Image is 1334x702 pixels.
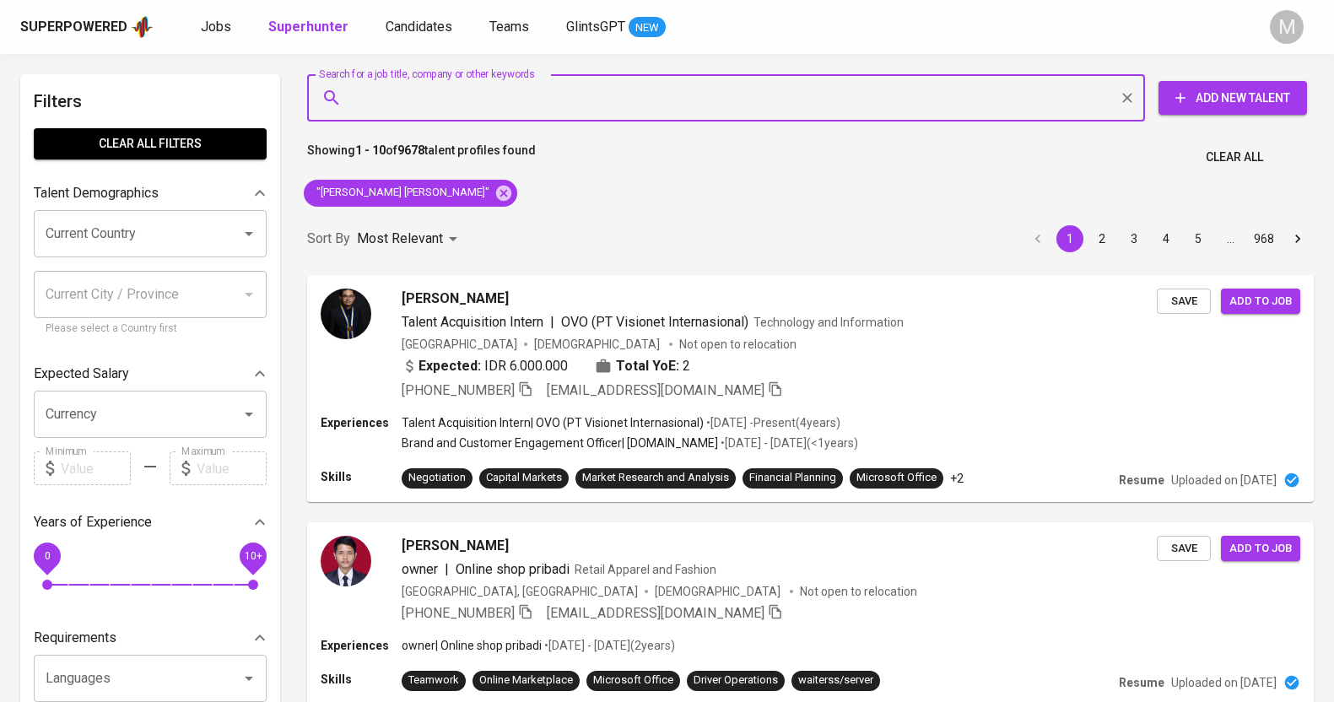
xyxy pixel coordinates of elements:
[20,14,154,40] a: Superpoweredapp logo
[575,563,716,576] span: Retail Apparel and Fashion
[34,183,159,203] p: Talent Demographics
[307,142,536,173] p: Showing of talent profiles found
[1165,539,1202,559] span: Save
[402,435,718,451] p: Brand and Customer Engagement Officer | [DOMAIN_NAME]
[542,637,675,654] p: • [DATE] - [DATE] ( 2 years )
[1115,86,1139,110] button: Clear
[34,176,267,210] div: Talent Demographics
[321,671,402,688] p: Skills
[321,637,402,654] p: Experiences
[402,536,509,556] span: [PERSON_NAME]
[304,180,517,207] div: "[PERSON_NAME] [PERSON_NAME]"
[397,143,424,157] b: 9678
[616,356,679,376] b: Total YoE:
[1153,225,1180,252] button: Go to page 4
[34,88,267,115] h6: Filters
[1221,536,1300,562] button: Add to job
[1249,225,1279,252] button: Go to page 968
[34,505,267,539] div: Years of Experience
[47,133,253,154] span: Clear All filters
[547,605,764,621] span: [EMAIL_ADDRESS][DOMAIN_NAME]
[1157,536,1211,562] button: Save
[402,382,515,398] span: [PHONE_NUMBER]
[1270,10,1304,44] div: M
[1171,472,1277,489] p: Uploaded on [DATE]
[566,17,666,38] a: GlintsGPT NEW
[1171,674,1277,691] p: Uploaded on [DATE]
[20,18,127,37] div: Superpowered
[718,435,858,451] p: • [DATE] - [DATE] ( <1 years )
[237,667,261,690] button: Open
[1022,225,1314,252] nav: pagination navigation
[357,224,463,255] div: Most Relevant
[534,336,662,353] span: [DEMOGRAPHIC_DATA]
[131,14,154,40] img: app logo
[456,561,570,577] span: Online shop pribadi
[486,470,562,486] div: Capital Markets
[1165,292,1202,311] span: Save
[655,583,783,600] span: [DEMOGRAPHIC_DATA]
[1172,88,1293,109] span: Add New Talent
[550,312,554,332] span: |
[34,128,267,159] button: Clear All filters
[1199,142,1270,173] button: Clear All
[1119,674,1164,691] p: Resume
[1284,225,1311,252] button: Go to next page
[244,550,262,562] span: 10+
[386,19,452,35] span: Candidates
[800,583,917,600] p: Not open to relocation
[402,561,438,577] span: owner
[408,470,466,486] div: Negotiation
[402,336,517,353] div: [GEOGRAPHIC_DATA]
[61,451,131,485] input: Value
[445,559,449,580] span: |
[1056,225,1083,252] button: page 1
[679,336,797,353] p: Not open to relocation
[201,17,235,38] a: Jobs
[321,414,402,431] p: Experiences
[402,356,568,376] div: IDR 6.000.000
[489,19,529,35] span: Teams
[402,414,704,431] p: Talent Acquisition Intern | OVO (PT Visionet Internasional)
[321,468,402,485] p: Skills
[237,402,261,426] button: Open
[237,222,261,246] button: Open
[479,672,573,688] div: Online Marketplace
[856,470,937,486] div: Microsoft Office
[582,470,729,486] div: Market Research and Analysis
[1158,81,1307,115] button: Add New Talent
[683,356,690,376] span: 2
[46,321,255,337] p: Please select a Country first
[34,364,129,384] p: Expected Salary
[629,19,666,36] span: NEW
[321,536,371,586] img: 954daef7abd617d9b5747eb71aaccb4b.jpg
[753,316,904,329] span: Technology and Information
[268,19,348,35] b: Superhunter
[307,275,1314,502] a: [PERSON_NAME]Talent Acquisition Intern|OVO (PT Visionet Internasional)Technology and Information[...
[402,605,515,621] span: [PHONE_NUMBER]
[307,229,350,249] p: Sort By
[386,17,456,38] a: Candidates
[798,672,873,688] div: waiterss/server
[402,314,543,330] span: Talent Acquisition Intern
[34,628,116,648] p: Requirements
[419,356,481,376] b: Expected:
[1119,472,1164,489] p: Resume
[566,19,625,35] span: GlintsGPT
[321,289,371,339] img: 0c4b409fa86a0f1cde8a37d33b565aae.jpg
[489,17,532,38] a: Teams
[547,382,764,398] span: [EMAIL_ADDRESS][DOMAIN_NAME]
[44,550,50,562] span: 0
[704,414,840,431] p: • [DATE] - Present ( 4 years )
[34,357,267,391] div: Expected Salary
[34,512,152,532] p: Years of Experience
[34,621,267,655] div: Requirements
[1206,147,1263,168] span: Clear All
[1221,289,1300,315] button: Add to job
[1185,225,1212,252] button: Go to page 5
[357,229,443,249] p: Most Relevant
[1088,225,1115,252] button: Go to page 2
[201,19,231,35] span: Jobs
[1217,230,1244,247] div: …
[593,672,673,688] div: Microsoft Office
